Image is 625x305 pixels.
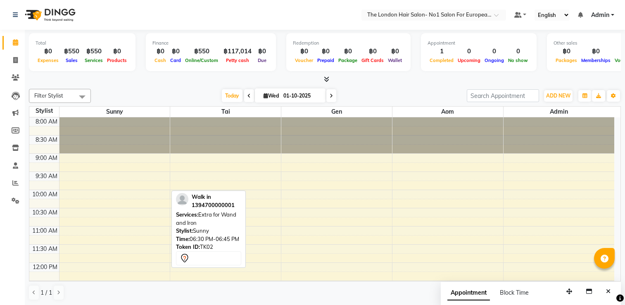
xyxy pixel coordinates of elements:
input: 2025-10-01 [281,90,322,102]
div: ฿0 [168,47,183,56]
span: Upcoming [456,57,482,63]
div: ฿0 [359,47,386,56]
div: 9:00 AM [34,154,59,162]
span: Cash [152,57,168,63]
span: Sunny [59,107,170,117]
span: Package [336,57,359,63]
div: 11:30 AM [31,245,59,253]
span: Completed [428,57,456,63]
span: Time: [176,236,190,242]
div: TK02 [176,243,241,251]
div: ฿0 [579,47,613,56]
div: ฿0 [315,47,336,56]
div: Sunny [176,227,241,235]
div: 10:00 AM [31,190,59,199]
div: 12:30 PM [31,281,59,290]
span: No show [506,57,530,63]
div: 0 [456,47,482,56]
span: Token ID: [176,243,200,250]
div: 1 [428,47,456,56]
div: 8:00 AM [34,117,59,126]
img: logo [21,3,78,26]
button: ADD NEW [544,90,573,102]
span: Prepaid [315,57,336,63]
div: 0 [482,47,506,56]
div: 10:30 AM [31,208,59,217]
div: Redemption [293,40,404,47]
div: ฿0 [105,47,129,56]
div: ฿0 [293,47,315,56]
div: Finance [152,40,269,47]
div: Stylist [29,107,59,115]
div: ฿550 [61,47,83,56]
span: Aom [392,107,503,117]
span: Walk in [192,193,211,200]
span: Wed [261,93,281,99]
div: ฿117,014 [220,47,255,56]
img: profile [176,193,188,205]
div: ฿550 [83,47,105,56]
span: Voucher [293,57,315,63]
div: ฿0 [554,47,579,56]
div: 0 [506,47,530,56]
span: Gift Cards [359,57,386,63]
div: 1394700000001 [192,201,235,210]
span: Extra for Wand and Iron [176,211,236,226]
span: Filter Stylist [34,92,63,99]
span: Stylist: [176,227,193,234]
iframe: chat widget [590,272,617,297]
span: Tai [170,107,281,117]
span: Appointment [447,286,490,300]
span: Services [83,57,105,63]
span: Today [222,89,242,102]
div: 06:30 PM-06:45 PM [176,235,241,243]
div: Total [36,40,129,47]
div: ฿0 [386,47,404,56]
span: Sales [64,57,80,63]
input: Search Appointment [467,89,539,102]
span: Services: [176,211,198,218]
div: ฿0 [152,47,168,56]
span: Expenses [36,57,61,63]
div: 12:00 PM [31,263,59,272]
span: 1 / 1 [40,288,52,297]
div: ฿0 [36,47,61,56]
span: Admin [591,11,609,19]
span: Products [105,57,129,63]
div: Appointment [428,40,530,47]
span: Admin [504,107,614,117]
span: Ongoing [482,57,506,63]
span: ADD NEW [546,93,570,99]
span: Petty cash [224,57,251,63]
div: 8:30 AM [34,136,59,144]
span: Packages [554,57,579,63]
div: ฿0 [336,47,359,56]
div: 9:30 AM [34,172,59,181]
span: Card [168,57,183,63]
div: ฿550 [183,47,220,56]
span: Block Time [500,289,529,296]
div: ฿0 [255,47,269,56]
span: Due [256,57,269,63]
span: Memberships [579,57,613,63]
span: Gen [281,107,392,117]
span: Online/Custom [183,57,220,63]
span: Wallet [386,57,404,63]
div: 11:00 AM [31,226,59,235]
